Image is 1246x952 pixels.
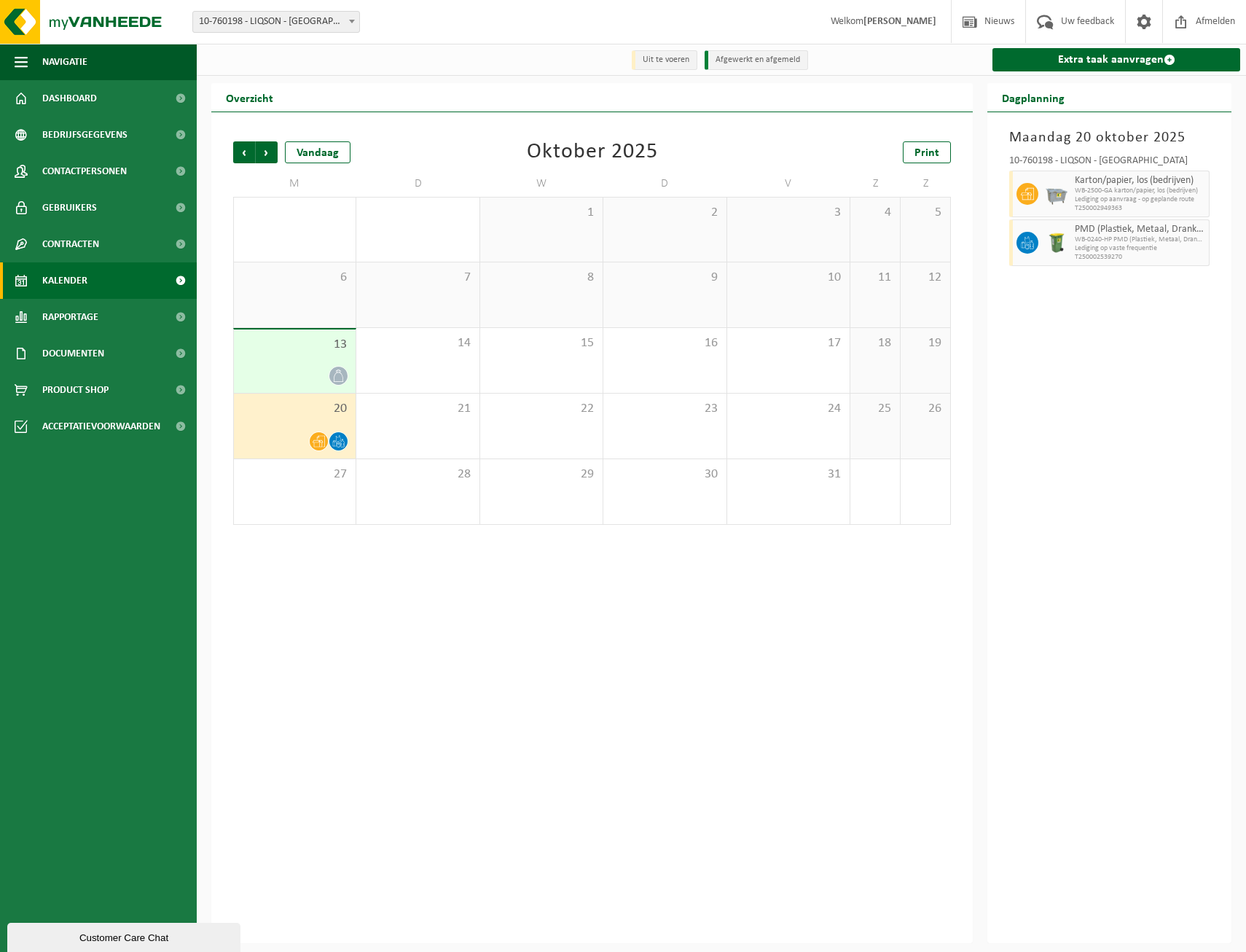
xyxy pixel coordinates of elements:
span: WB-0240-HP PMD (Plastiek, Metaal, Drankkartons) (bedrijven) [1075,235,1205,244]
span: 29 [487,467,595,483]
span: 8 [487,270,595,286]
span: T250002949363 [1075,204,1205,213]
span: 10-760198 - LIQSON - ROESELARE [192,11,360,33]
td: M [233,171,356,197]
span: 6 [241,270,348,286]
img: WB-2500-GAL-GY-01 [1046,183,1067,205]
span: 19 [908,335,943,351]
strong: [PERSON_NAME] [863,16,936,27]
span: 16 [611,335,718,351]
span: Dashboard [42,80,97,117]
span: 20 [241,401,348,417]
td: Z [850,171,901,197]
iframe: chat widget [7,920,243,952]
span: 24 [734,401,842,417]
span: 18 [858,335,893,351]
span: 14 [364,335,471,351]
span: 30 [611,467,718,483]
td: D [356,171,479,197]
span: 21 [364,401,471,417]
span: 27 [241,467,348,483]
span: 22 [487,401,595,417]
td: W [480,171,603,197]
div: Vandaag [285,141,350,163]
span: 25 [858,401,893,417]
h3: Maandag 20 oktober 2025 [1009,127,1210,149]
span: 15 [487,335,595,351]
span: Vorige [233,141,255,163]
span: Print [914,147,939,159]
div: 10-760198 - LIQSON - [GEOGRAPHIC_DATA] [1009,156,1210,171]
h2: Overzicht [211,83,288,112]
li: Uit te voeren [632,50,697,70]
span: 26 [908,401,943,417]
span: 17 [734,335,842,351]
span: Volgende [256,141,278,163]
span: 9 [611,270,718,286]
a: Extra taak aanvragen [992,48,1240,71]
span: 10 [734,270,842,286]
span: Contactpersonen [42,153,127,190]
span: Acceptatievoorwaarden [42,408,160,445]
span: 31 [734,467,842,483]
img: WB-0240-HPE-GN-50 [1046,232,1067,254]
span: Contracten [42,226,99,262]
span: 1 [487,205,595,221]
span: 3 [734,205,842,221]
a: Print [903,141,951,163]
span: Navigatie [42,44,87,80]
span: 2 [611,205,718,221]
span: 11 [858,270,893,286]
span: Documenten [42,335,104,372]
td: D [603,171,726,197]
span: WB-2500-GA karton/papier, los (bedrijven) [1075,187,1205,195]
td: Z [901,171,951,197]
span: 10-760198 - LIQSON - ROESELARE [193,12,359,32]
span: Rapportage [42,299,98,335]
span: Product Shop [42,372,109,408]
span: Lediging op vaste frequentie [1075,244,1205,253]
li: Afgewerkt en afgemeld [705,50,808,70]
span: 12 [908,270,943,286]
span: 28 [364,467,471,483]
td: V [727,171,850,197]
span: T250002539270 [1075,253,1205,262]
span: Karton/papier, los (bedrijven) [1075,175,1205,187]
span: PMD (Plastiek, Metaal, Drankkartons) (bedrijven) [1075,224,1205,235]
span: 5 [908,205,943,221]
span: 23 [611,401,718,417]
h2: Dagplanning [987,83,1079,112]
span: 13 [241,337,348,353]
span: Kalender [42,262,87,299]
span: Bedrijfsgegevens [42,117,128,153]
div: Oktober 2025 [527,141,658,163]
span: Gebruikers [42,190,97,226]
span: 4 [858,205,893,221]
span: 7 [364,270,471,286]
span: Lediging op aanvraag - op geplande route [1075,195,1205,204]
